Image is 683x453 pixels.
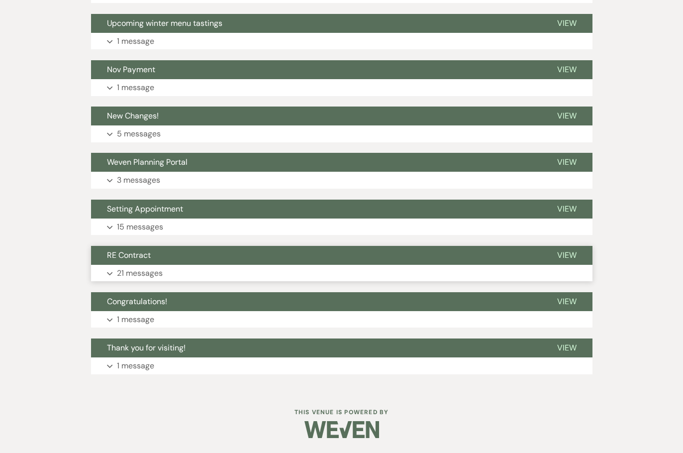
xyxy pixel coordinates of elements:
button: View [541,153,592,172]
button: Congratulations! [91,292,541,311]
p: 3 messages [117,174,160,187]
span: View [557,204,577,214]
button: View [541,200,592,219]
span: View [557,157,577,167]
button: 3 messages [91,172,592,189]
p: 1 message [117,35,154,48]
button: View [541,292,592,311]
img: Weven Logo [304,412,379,447]
button: Nov Payment [91,60,541,79]
p: 1 message [117,359,154,372]
button: View [541,14,592,33]
span: New Changes! [107,111,159,121]
button: 5 messages [91,125,592,142]
p: 5 messages [117,127,161,140]
button: New Changes! [91,107,541,125]
button: Weven Planning Portal [91,153,541,172]
p: 21 messages [117,267,163,280]
span: Congratulations! [107,296,167,307]
span: Weven Planning Portal [107,157,188,167]
p: 1 message [117,81,154,94]
button: 1 message [91,79,592,96]
p: 1 message [117,313,154,326]
span: View [557,250,577,260]
span: RE Contract [107,250,151,260]
span: View [557,64,577,75]
p: 15 messages [117,221,163,233]
button: Thank you for visiting! [91,339,541,357]
button: View [541,107,592,125]
button: View [541,339,592,357]
button: 1 message [91,311,592,328]
span: Upcoming winter menu tastings [107,18,222,28]
span: View [557,18,577,28]
button: Upcoming winter menu tastings [91,14,541,33]
span: Thank you for visiting! [107,342,186,353]
span: View [557,111,577,121]
span: View [557,296,577,307]
button: 1 message [91,33,592,50]
span: View [557,342,577,353]
button: View [541,60,592,79]
button: 21 messages [91,265,592,282]
button: Setting Appointment [91,200,541,219]
span: Nov Payment [107,64,155,75]
button: RE Contract [91,246,541,265]
span: Setting Appointment [107,204,183,214]
button: 15 messages [91,219,592,235]
button: View [541,246,592,265]
button: 1 message [91,357,592,374]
